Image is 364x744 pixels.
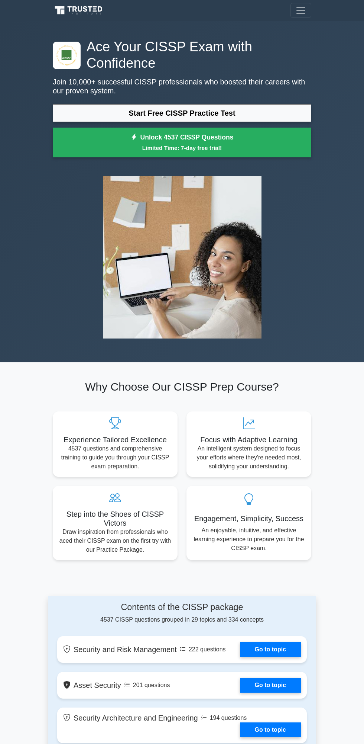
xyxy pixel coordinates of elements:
p: Join 10,000+ successful CISSP professionals who boosted their careers with our proven system. [53,77,311,95]
h2: Why Choose Our CISSP Prep Course? [53,380,311,394]
a: Start Free CISSP Practice Test [53,104,311,122]
p: Draw inspiration from professionals who aced their CISSP exam on the first try with our Practice ... [59,527,172,554]
p: An intelligent system designed to focus your efforts where they're needed most, solidifying your ... [192,444,305,471]
small: Limited Time: 7-day free trial! [62,144,302,152]
h5: Step into the Shoes of CISSP Victors [59,510,172,527]
h5: Engagement, Simplicity, Success [192,514,305,523]
p: An enjoyable, intuitive, and effective learning experience to prepare you for the CISSP exam. [192,526,305,553]
button: Toggle navigation [290,3,311,18]
a: Unlock 4537 CISSP QuestionsLimited Time: 7-day free trial! [53,128,311,157]
p: 4537 questions and comprehensive training to guide you through your CISSP exam preparation. [59,444,172,471]
a: Go to topic [240,722,301,737]
a: Go to topic [240,642,301,657]
h1: Ace Your CISSP Exam with Confidence [53,39,311,71]
h5: Experience Tailored Excellence [59,435,172,444]
h5: Focus with Adaptive Learning [192,435,305,444]
h4: Contents of the CISSP package [57,602,307,612]
a: Go to topic [240,678,301,693]
div: 4537 CISSP questions grouped in 29 topics and 334 concepts [57,602,307,624]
